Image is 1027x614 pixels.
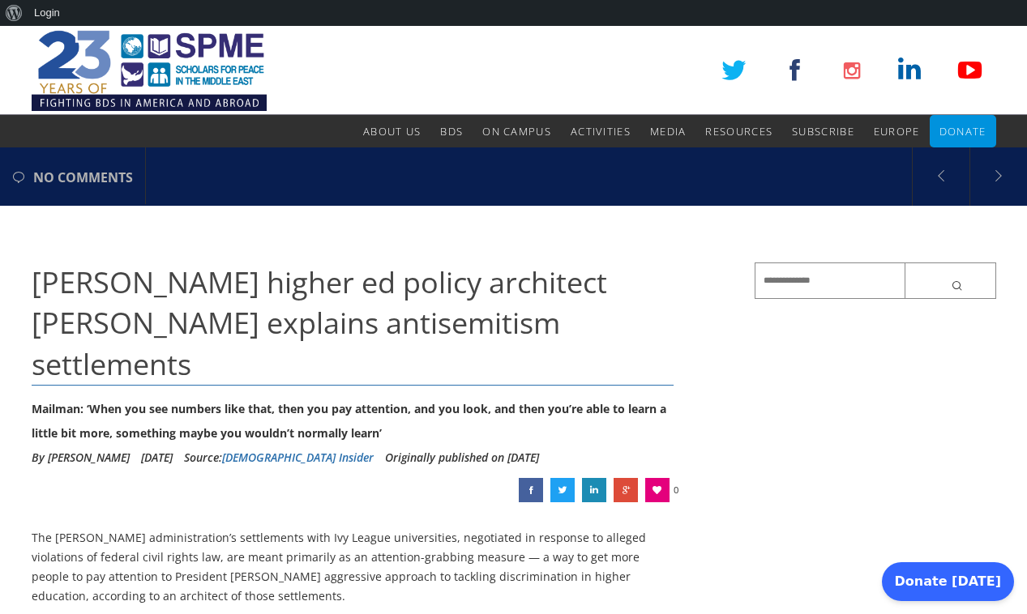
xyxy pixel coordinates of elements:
[792,124,854,139] span: Subscribe
[939,115,986,147] a: Donate
[874,124,920,139] span: Europe
[939,124,986,139] span: Donate
[571,124,631,139] span: Activities
[363,115,421,147] a: About Us
[582,478,606,502] a: Trump higher ed policy architect May Mailman explains antisemitism settlements
[385,446,539,470] li: Originally published on [DATE]
[32,26,267,115] img: SPME
[650,115,687,147] a: Media
[184,446,374,470] div: Source:
[519,478,543,502] a: Trump higher ed policy architect May Mailman explains antisemitism settlements
[222,450,374,465] a: [DEMOGRAPHIC_DATA] Insider
[363,124,421,139] span: About Us
[32,446,130,470] li: By [PERSON_NAME]
[33,149,133,206] span: no comments
[32,397,674,446] div: Mailman: ‘When you see numbers like that, then you pay attention, and you look, and then you’re a...
[874,115,920,147] a: Europe
[650,124,687,139] span: Media
[32,528,674,605] p: The [PERSON_NAME] administration’s settlements with Ivy League universities, negotiated in respon...
[705,124,772,139] span: Resources
[705,115,772,147] a: Resources
[550,478,575,502] a: Trump higher ed policy architect May Mailman explains antisemitism settlements
[440,124,463,139] span: BDS
[674,478,678,502] span: 0
[614,478,638,502] a: Trump higher ed policy architect May Mailman explains antisemitism settlements
[482,124,551,139] span: On Campus
[792,115,854,147] a: Subscribe
[571,115,631,147] a: Activities
[482,115,551,147] a: On Campus
[440,115,463,147] a: BDS
[141,446,173,470] li: [DATE]
[32,262,607,384] span: [PERSON_NAME] higher ed policy architect [PERSON_NAME] explains antisemitism settlements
